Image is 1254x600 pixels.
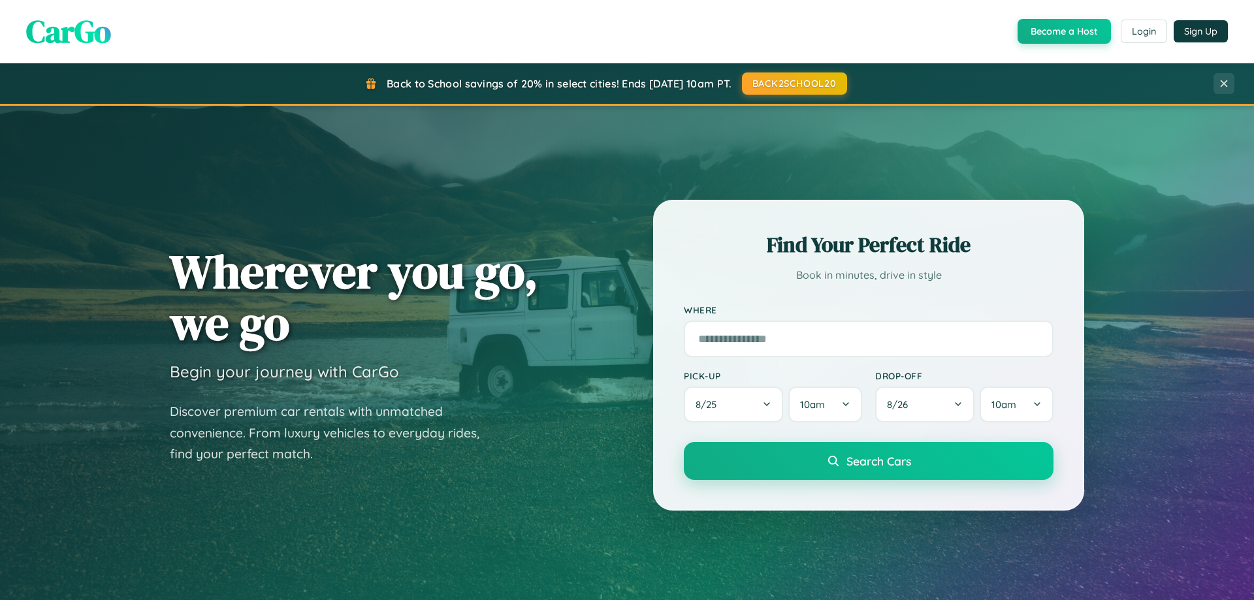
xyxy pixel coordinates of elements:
button: 8/26 [875,387,974,422]
span: 10am [800,398,825,411]
button: Login [1121,20,1167,43]
button: 8/25 [684,387,783,422]
span: 10am [991,398,1016,411]
button: BACK2SCHOOL20 [742,72,847,95]
span: Search Cars [846,454,911,468]
span: CarGo [26,10,111,53]
p: Book in minutes, drive in style [684,266,1053,285]
button: Become a Host [1018,19,1111,44]
span: Back to School savings of 20% in select cities! Ends [DATE] 10am PT. [387,77,731,90]
button: Search Cars [684,442,1053,480]
button: Sign Up [1174,20,1228,42]
label: Pick-up [684,370,862,381]
span: 8 / 25 [696,398,723,411]
h1: Wherever you go, we go [170,245,538,349]
span: 8 / 26 [887,398,914,411]
button: 10am [980,387,1053,422]
h2: Find Your Perfect Ride [684,230,1053,259]
p: Discover premium car rentals with unmatched convenience. From luxury vehicles to everyday rides, ... [170,401,496,465]
label: Where [684,304,1053,315]
label: Drop-off [875,370,1053,381]
button: 10am [788,387,862,422]
h3: Begin your journey with CarGo [170,362,399,381]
